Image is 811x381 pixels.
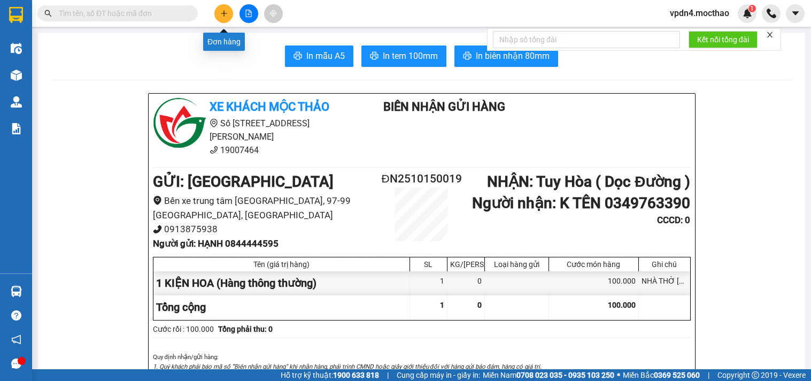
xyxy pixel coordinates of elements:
[708,369,709,381] span: |
[245,10,252,17] span: file-add
[59,7,185,19] input: Tìm tên, số ĐT hoặc mã đơn
[156,260,407,269] div: Tên (giá trị hàng)
[642,260,688,269] div: Ghi chú
[153,225,162,234] span: phone
[472,194,690,212] b: Người nhận : K TÊN 0349763390
[203,33,245,51] div: Đơn hàng
[153,363,542,370] i: 1. Quý khách phải báo mã số “Biên nhận gửi hàng” khi nhận hàng, phải trình CMND hoặc giấy giới th...
[487,173,690,190] b: NHẬN : Tuy Hòa ( Dọc Đường )
[153,117,352,143] li: Số [STREET_ADDRESS][PERSON_NAME]
[748,5,756,12] sup: 1
[11,334,21,345] span: notification
[220,10,228,17] span: plus
[153,194,377,222] li: Bến xe trung tâm [GEOGRAPHIC_DATA], 97-99 [GEOGRAPHIC_DATA], [GEOGRAPHIC_DATA]
[767,9,776,18] img: phone-icon
[218,325,273,333] b: Tổng phải thu: 0
[153,196,162,205] span: environment
[791,9,800,18] span: caret-down
[9,7,23,23] img: logo-vxr
[306,49,345,63] span: In mẫu A5
[153,323,214,335] div: Cước rồi : 100.000
[153,173,334,190] b: GỬI : [GEOGRAPHIC_DATA]
[654,371,700,379] strong: 0369 525 060
[493,31,680,48] input: Nhập số tổng đài
[214,4,233,23] button: plus
[397,369,480,381] span: Cung cấp máy in - giấy in:
[766,31,774,39] span: close
[454,45,558,67] button: printerIn biên nhận 80mm
[153,238,279,249] b: Người gửi : HẠNH 0844444595
[752,371,759,379] span: copyright
[281,369,379,381] span: Hỗ trợ kỹ thuật:
[240,4,258,23] button: file-add
[440,301,444,309] span: 1
[210,146,218,154] span: phone
[608,301,636,309] span: 100.000
[387,369,389,381] span: |
[11,286,22,297] img: warehouse-icon
[377,170,467,188] h2: ĐN2510150019
[488,260,546,269] div: Loại hàng gửi
[210,119,218,127] span: environment
[264,4,283,23] button: aim
[285,45,353,67] button: printerIn mẫu A5
[552,260,636,269] div: Cước món hàng
[383,100,505,113] b: Biên Nhận Gửi Hàng
[11,310,21,321] span: question-circle
[383,49,438,63] span: In tem 100mm
[476,49,550,63] span: In biên nhận 80mm
[483,369,614,381] span: Miền Nam
[293,51,302,62] span: printer
[689,31,758,48] button: Kết nối tổng đài
[447,271,485,295] div: 0
[413,260,444,269] div: SL
[156,301,206,314] span: Tổng cộng
[11,96,22,108] img: warehouse-icon
[450,260,482,269] div: KG/[PERSON_NAME]
[153,143,352,157] li: 19007464
[639,271,690,295] div: NHÀ THỜ [GEOGRAPHIC_DATA]
[153,98,206,151] img: logo.jpg
[410,271,447,295] div: 1
[617,373,620,377] span: ⚪️
[44,10,52,17] span: search
[153,222,377,237] li: 0913875938
[549,271,639,295] div: 100.000
[333,371,379,379] strong: 1900 633 818
[210,100,329,113] b: Xe khách Mộc Thảo
[697,34,749,45] span: Kết nối tổng đài
[361,45,446,67] button: printerIn tem 100mm
[11,70,22,81] img: warehouse-icon
[661,6,738,20] span: vpdn4.mocthao
[153,271,410,295] div: 1 KIỆN HOA (Hàng thông thường)
[269,10,277,17] span: aim
[11,123,22,134] img: solution-icon
[743,9,752,18] img: icon-new-feature
[477,301,482,309] span: 0
[463,51,472,62] span: printer
[11,43,22,54] img: warehouse-icon
[657,215,690,225] b: CCCD : 0
[516,371,614,379] strong: 0708 023 035 - 0935 103 250
[786,4,805,23] button: caret-down
[370,51,379,62] span: printer
[11,359,21,369] span: message
[623,369,700,381] span: Miền Bắc
[750,5,754,12] span: 1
